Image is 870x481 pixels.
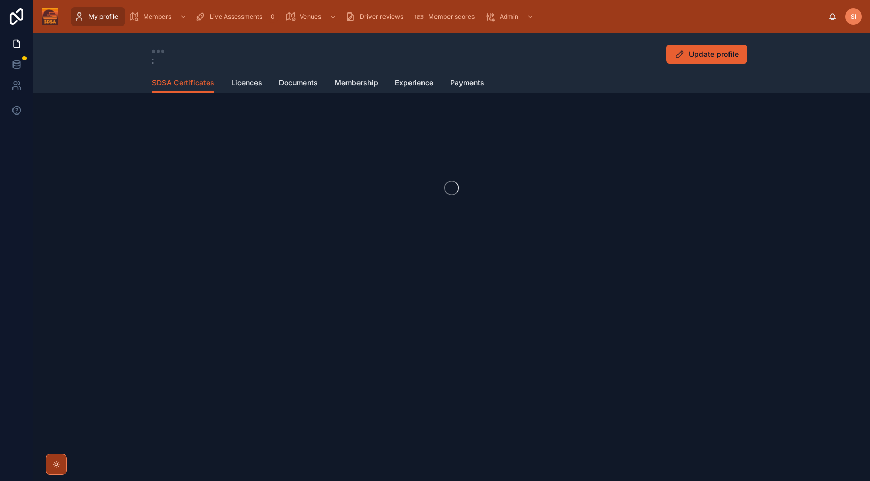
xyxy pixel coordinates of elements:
img: App logo [42,8,58,25]
span: SI [851,12,856,21]
div: scrollable content [67,5,828,28]
span: Member scores [428,12,475,21]
a: Licences [231,73,262,94]
a: SDSA Certificates [152,73,214,93]
span: Licences [231,78,262,88]
a: Payments [450,73,484,94]
a: Documents [279,73,318,94]
a: Members [125,7,192,26]
a: Member scores [411,7,482,26]
span: Update profile [689,49,739,59]
span: SDSA Certificates [152,78,214,88]
span: Driver reviews [360,12,403,21]
span: Experience [395,78,433,88]
span: Venues [300,12,321,21]
span: : [152,54,164,67]
a: Driver reviews [342,7,411,26]
div: 0 [266,10,279,23]
span: Membership [335,78,378,88]
span: Admin [500,12,518,21]
span: Payments [450,78,484,88]
a: Membership [335,73,378,94]
span: Members [143,12,171,21]
a: Experience [395,73,433,94]
button: Update profile [666,45,747,64]
a: My profile [71,7,125,26]
span: My profile [88,12,118,21]
a: Venues [282,7,342,26]
a: Admin [482,7,539,26]
a: Live Assessments0 [192,7,282,26]
span: Documents [279,78,318,88]
span: Live Assessments [210,12,262,21]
